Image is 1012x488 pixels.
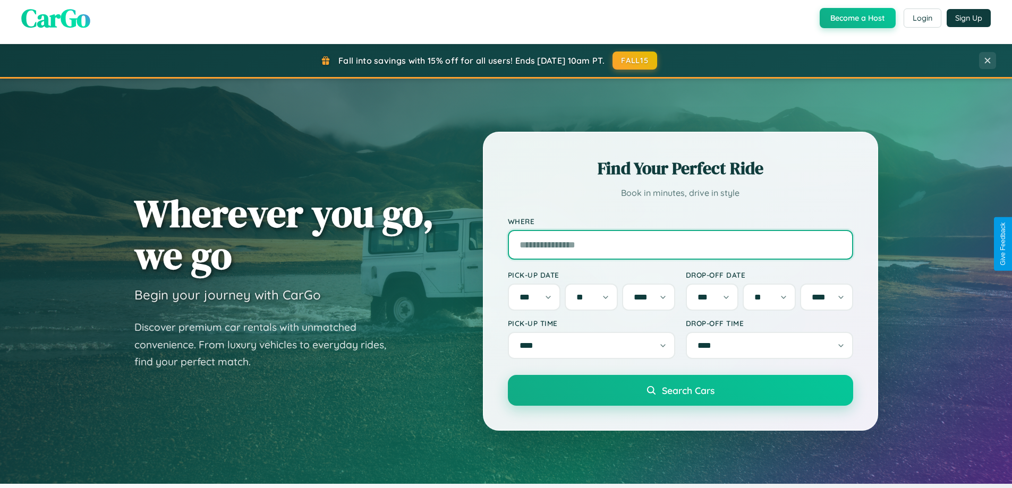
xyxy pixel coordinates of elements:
span: CarGo [21,1,90,36]
h1: Wherever you go, we go [134,192,434,276]
h2: Find Your Perfect Ride [508,157,853,180]
p: Book in minutes, drive in style [508,185,853,201]
button: Login [904,8,941,28]
span: Fall into savings with 15% off for all users! Ends [DATE] 10am PT. [338,55,605,66]
button: Become a Host [820,8,896,28]
p: Discover premium car rentals with unmatched convenience. From luxury vehicles to everyday rides, ... [134,319,400,371]
label: Drop-off Date [686,270,853,279]
h3: Begin your journey with CarGo [134,287,321,303]
span: Search Cars [662,384,715,396]
button: Search Cars [508,375,853,406]
label: Pick-up Time [508,319,675,328]
button: Sign Up [947,9,991,27]
label: Drop-off Time [686,319,853,328]
button: FALL15 [613,52,657,70]
label: Pick-up Date [508,270,675,279]
label: Where [508,217,853,226]
div: Give Feedback [999,222,1007,266]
